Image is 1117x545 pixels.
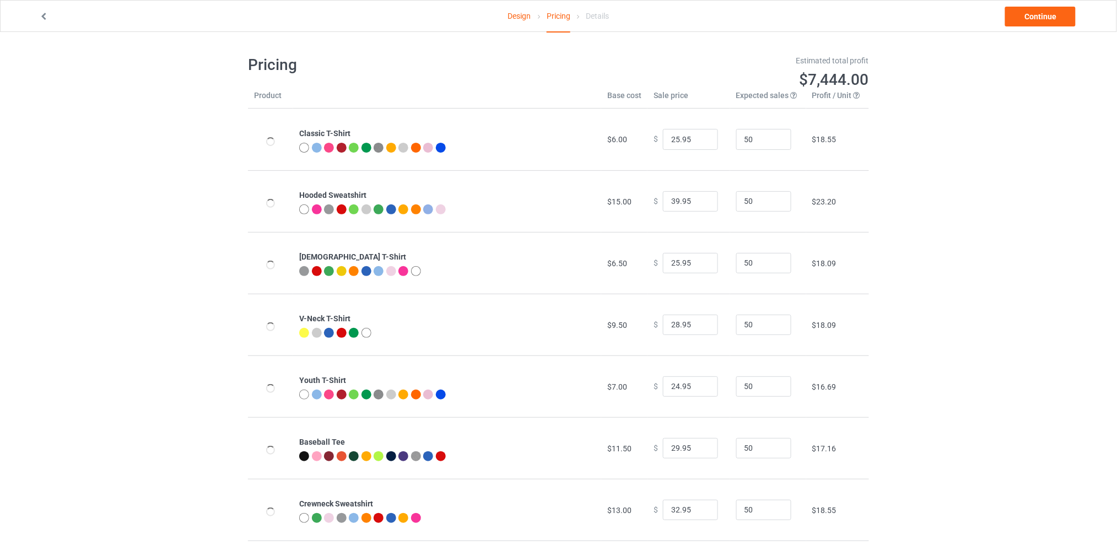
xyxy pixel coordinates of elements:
[800,71,869,89] span: $7,444.00
[248,90,293,109] th: Product
[607,506,632,515] span: $13.00
[374,390,384,400] img: heather_texture.png
[547,1,570,33] div: Pricing
[806,90,869,109] th: Profit / Unit
[248,55,551,75] h1: Pricing
[607,382,627,391] span: $7.00
[654,258,658,267] span: $
[812,197,837,206] span: $23.20
[654,382,658,391] span: $
[812,135,837,144] span: $18.55
[607,444,632,453] span: $11.50
[508,1,531,31] a: Design
[812,506,837,515] span: $18.55
[607,197,632,206] span: $15.00
[411,451,421,461] img: heather_texture.png
[607,321,627,330] span: $9.50
[299,438,345,446] b: Baseball Tee
[1005,7,1076,26] a: Continue
[812,259,837,268] span: $18.09
[654,444,658,452] span: $
[299,252,406,261] b: [DEMOGRAPHIC_DATA] T-Shirt
[607,135,627,144] span: $6.00
[812,382,837,391] span: $16.69
[654,320,658,329] span: $
[566,55,870,66] div: Estimated total profit
[601,90,647,109] th: Base cost
[299,499,373,508] b: Crewneck Sweatshirt
[607,259,627,268] span: $6.50
[299,129,350,138] b: Classic T-Shirt
[654,197,658,206] span: $
[299,191,366,199] b: Hooded Sweatshirt
[374,143,384,153] img: heather_texture.png
[812,444,837,453] span: $17.16
[299,314,350,323] b: V-Neck T-Shirt
[647,90,730,109] th: Sale price
[654,135,658,144] span: $
[730,90,806,109] th: Expected sales
[654,505,658,514] span: $
[299,376,346,385] b: Youth T-Shirt
[586,1,609,31] div: Details
[812,321,837,330] span: $18.09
